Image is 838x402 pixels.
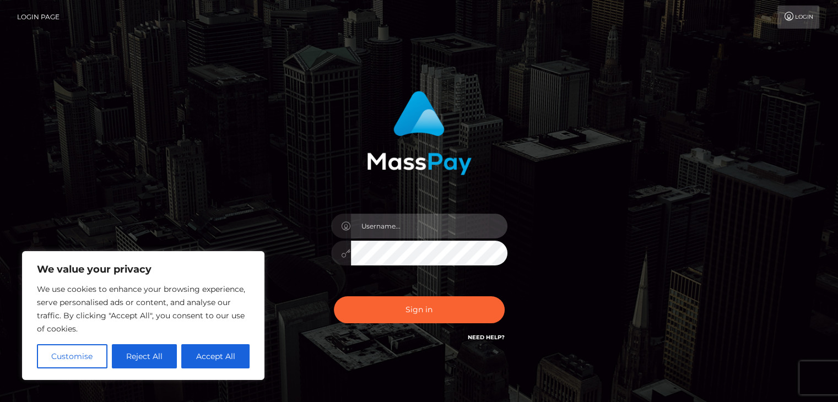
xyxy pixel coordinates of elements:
[37,263,250,276] p: We value your privacy
[351,214,507,238] input: Username...
[22,251,264,380] div: We value your privacy
[37,283,250,335] p: We use cookies to enhance your browsing experience, serve personalised ads or content, and analys...
[37,344,107,368] button: Customise
[112,344,177,368] button: Reject All
[468,334,505,341] a: Need Help?
[334,296,505,323] button: Sign in
[367,91,472,175] img: MassPay Login
[181,344,250,368] button: Accept All
[17,6,60,29] a: Login Page
[777,6,819,29] a: Login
